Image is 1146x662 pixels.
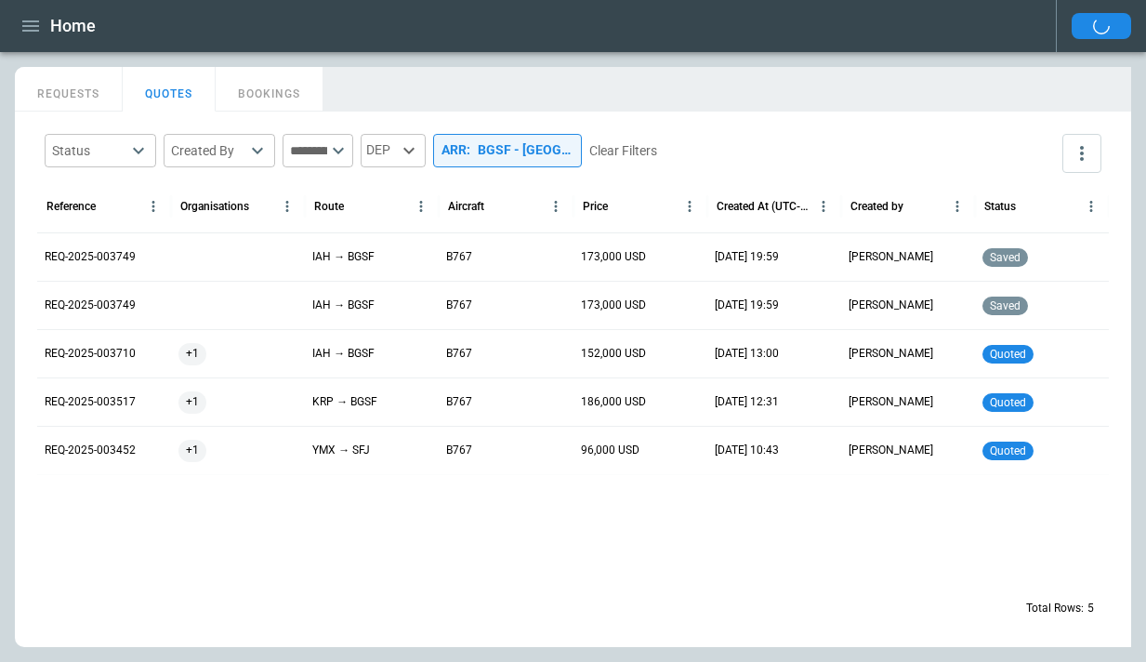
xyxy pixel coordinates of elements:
div: Aircraft [448,200,484,213]
button: more [1062,134,1101,173]
button: BOOKINGS [216,67,323,112]
div: Status [52,141,126,160]
p: [PERSON_NAME] [849,346,933,362]
p: 09/09/2025 19:59 [715,249,779,265]
p: REQ-2025-003452 [45,443,136,458]
p: IAH → BGSF [312,249,375,265]
p: [PERSON_NAME] [849,443,933,458]
span: quoted [986,396,1030,409]
span: quoted [986,444,1030,457]
p: B767 [446,346,472,362]
button: Status column menu [1078,193,1104,219]
p: B767 [446,394,472,410]
p: B767 [446,443,472,458]
button: QUOTES [123,67,216,112]
div: ARR : [433,134,582,166]
div: Created By [171,141,245,160]
p: [PERSON_NAME] [849,394,933,410]
p: KRP → BGSF [312,394,377,410]
h1: Home [50,15,96,37]
p: REQ-2025-003710 [45,346,136,362]
p: IAH → BGSF [312,346,375,362]
button: Organisations column menu [274,193,300,219]
div: BGSF - [GEOGRAPHIC_DATA] [478,142,573,158]
span: saved [986,299,1024,312]
p: 18/08/2025 12:31 [715,394,779,410]
p: [PERSON_NAME] [849,298,933,313]
p: 07/09/2025 13:00 [715,346,779,362]
button: Reference column menu [140,193,166,219]
button: Created by column menu [944,193,970,219]
p: 173,000 USD [581,298,646,313]
div: DEP [361,134,426,167]
div: Reference [46,200,96,213]
p: IAH → BGSF [312,298,375,313]
button: Created At (UTC-04:00) column menu [810,193,836,219]
p: REQ-2025-003749 [45,249,136,265]
p: 12/08/2025 10:43 [715,443,779,458]
div: Created by [850,200,903,213]
div: Status [984,200,1016,213]
button: Price column menu [677,193,703,219]
span: +1 [178,330,206,377]
p: [PERSON_NAME] [849,249,933,265]
button: Aircraft column menu [543,193,569,219]
div: Created At (UTC-04:00) [717,200,810,213]
p: 96,000 USD [581,443,639,458]
div: Organisations [180,200,249,213]
span: quoted [986,348,1030,361]
button: Clear Filters [589,139,657,163]
p: 186,000 USD [581,394,646,410]
span: +1 [178,427,206,474]
span: +1 [178,378,206,426]
p: Total Rows: [1026,601,1084,616]
p: 152,000 USD [581,346,646,362]
span: saved [986,251,1024,264]
p: 5 [1087,601,1094,616]
p: REQ-2025-003749 [45,298,136,313]
button: Route column menu [408,193,434,219]
div: Price [583,200,608,213]
p: 173,000 USD [581,249,646,265]
button: REQUESTS [15,67,123,112]
p: 09/09/2025 19:59 [715,298,779,313]
p: YMX → SFJ [312,443,370,458]
p: REQ-2025-003517 [45,394,136,410]
p: B767 [446,249,472,265]
div: Route [314,200,344,213]
p: B767 [446,298,472,313]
